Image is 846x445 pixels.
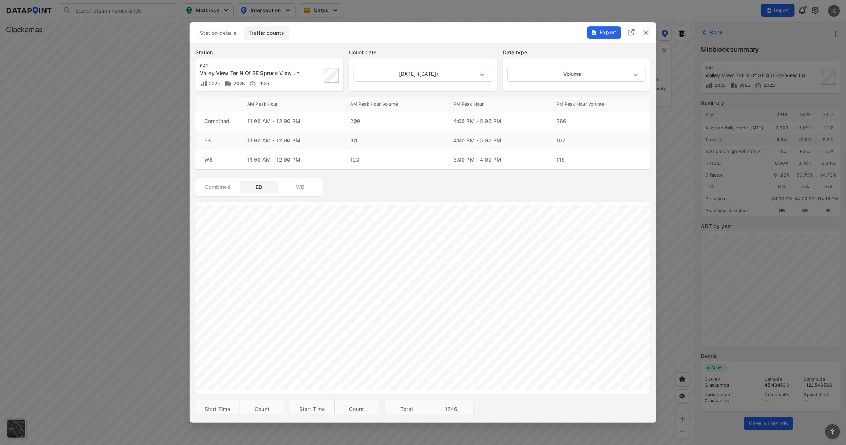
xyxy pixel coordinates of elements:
td: WB [195,150,238,169]
span: WB [286,183,315,191]
div: [DATE] ([DATE]) [354,68,492,82]
td: 162 [547,131,651,150]
table: customized table [385,400,473,419]
span: 2025 [207,81,220,86]
td: Combined [195,112,238,131]
div: basic tabs example [198,181,320,193]
th: Count [240,400,284,419]
span: Export [591,29,616,36]
th: Count [334,400,379,419]
td: 80 [341,131,444,150]
td: 260 [547,112,651,131]
label: Data type [503,49,651,56]
td: 4:00 PM - 5:00 PM [444,131,547,150]
td: 11:00 AM - 12:00 PM [238,150,341,169]
img: full_screen.b7bf9a36.svg [627,28,636,37]
div: 641 [200,63,322,69]
button: more [825,424,840,439]
td: 120 [341,150,444,169]
div: basic tabs example [195,26,651,40]
label: Station [195,49,343,56]
span: Traffic counts [249,29,284,37]
td: EB [195,131,238,150]
span: Combined [203,183,232,191]
th: PM Peak Hour [444,97,547,112]
img: Vehicle class [225,80,232,87]
span: ? [830,427,836,436]
span: 2025 [232,81,245,86]
td: 11:00 AM - 12:00 PM [238,112,341,131]
img: File%20-%20Download.70cf71cd.svg [591,30,597,35]
span: EB [244,183,274,191]
th: Total [385,400,429,419]
th: 1546 [429,400,473,419]
img: Vehicle speed [249,80,256,87]
th: AM Peak Hour [238,97,341,112]
th: AM Peak Hour Volume [341,97,444,112]
td: 11:00 AM - 12:00 PM [238,131,341,150]
th: Start Time [290,400,334,419]
img: close.efbf2170.svg [642,28,651,37]
span: 2025 [256,81,269,86]
th: Start Time [195,400,240,419]
button: Export [587,26,621,39]
label: Count date [349,49,497,56]
div: Valley View Ter N Of SE Spruce View Ln [200,69,322,77]
td: 200 [341,112,444,131]
td: 4:00 PM - 5:00 PM [444,112,547,131]
td: 3:00 PM - 4:00 PM [444,150,547,169]
div: Volume [507,68,646,82]
span: Station details [200,29,237,37]
td: 119 [547,150,651,169]
button: delete [642,28,651,37]
img: Volume count [200,80,207,87]
th: PM Peak Hour Volume [547,97,651,112]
